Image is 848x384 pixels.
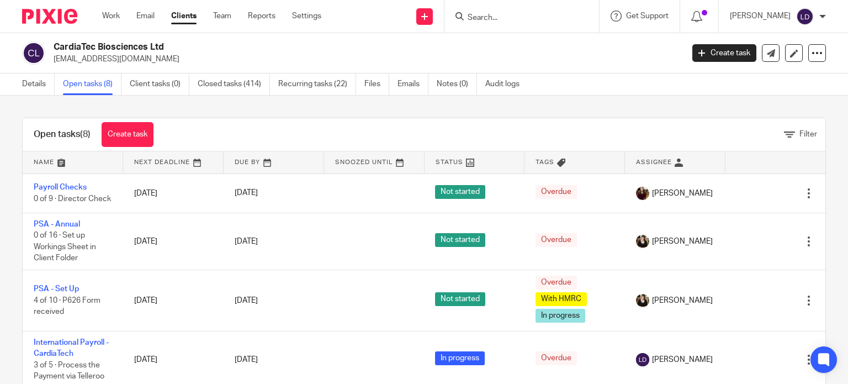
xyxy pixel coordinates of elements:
span: Overdue [536,233,577,247]
img: Helen%20Campbell.jpeg [636,294,649,307]
span: Status [436,159,463,165]
span: Overdue [536,276,577,290]
a: Create task [102,122,153,147]
input: Search [467,13,566,23]
img: Pixie [22,9,77,24]
span: Overdue [536,351,577,365]
span: In progress [536,309,585,323]
a: Open tasks (8) [63,73,121,95]
a: Create task [692,44,756,62]
span: (8) [80,130,91,139]
a: Settings [292,10,321,22]
a: PSA - Annual [34,220,80,228]
a: Files [364,73,389,95]
span: [DATE] [235,297,258,304]
td: [DATE] [123,213,224,270]
a: Closed tasks (414) [198,73,270,95]
span: With HMRC [536,292,587,306]
span: 0 of 9 · Director Check [34,195,111,203]
a: Work [102,10,120,22]
span: [PERSON_NAME] [652,354,713,365]
span: Not started [435,233,485,247]
span: 0 of 16 · Set up Workings Sheet in Client Folder [34,232,96,262]
td: [DATE] [123,173,224,213]
span: Overdue [536,185,577,199]
span: In progress [435,351,485,365]
span: [PERSON_NAME] [652,295,713,306]
img: svg%3E [22,41,45,65]
span: Snoozed Until [335,159,393,165]
img: svg%3E [796,8,814,25]
span: Not started [435,185,485,199]
a: PSA - Set Up [34,285,79,293]
span: [DATE] [235,238,258,245]
a: Clients [171,10,197,22]
img: svg%3E [636,353,649,366]
p: [EMAIL_ADDRESS][DOMAIN_NAME] [54,54,676,65]
h2: CardiaTec Biosciences Ltd [54,41,552,53]
span: [PERSON_NAME] [652,236,713,247]
a: Payroll Checks [34,183,87,191]
h1: Open tasks [34,129,91,140]
span: [DATE] [235,190,258,197]
a: Emails [397,73,428,95]
a: Team [213,10,231,22]
span: Filter [799,130,817,138]
img: MaxAcc_Sep21_ElliDeanPhoto_030.jpg [636,187,649,200]
p: [PERSON_NAME] [730,10,791,22]
span: 3 of 5 · Process the Payment via Telleroo [34,361,104,381]
span: [PERSON_NAME] [652,188,713,199]
td: [DATE] [123,270,224,331]
a: Email [136,10,155,22]
a: Reports [248,10,275,22]
img: Helen%20Campbell.jpeg [636,235,649,248]
span: 4 of 10 · P626 Form received [34,297,100,316]
span: Not started [435,292,485,306]
a: Details [22,73,55,95]
a: International Payroll - CardiaTech [34,339,109,357]
span: Get Support [626,12,669,20]
span: Tags [536,159,554,165]
a: Client tasks (0) [130,73,189,95]
a: Notes (0) [437,73,477,95]
span: [DATE] [235,356,258,364]
a: Recurring tasks (22) [278,73,356,95]
a: Audit logs [485,73,528,95]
